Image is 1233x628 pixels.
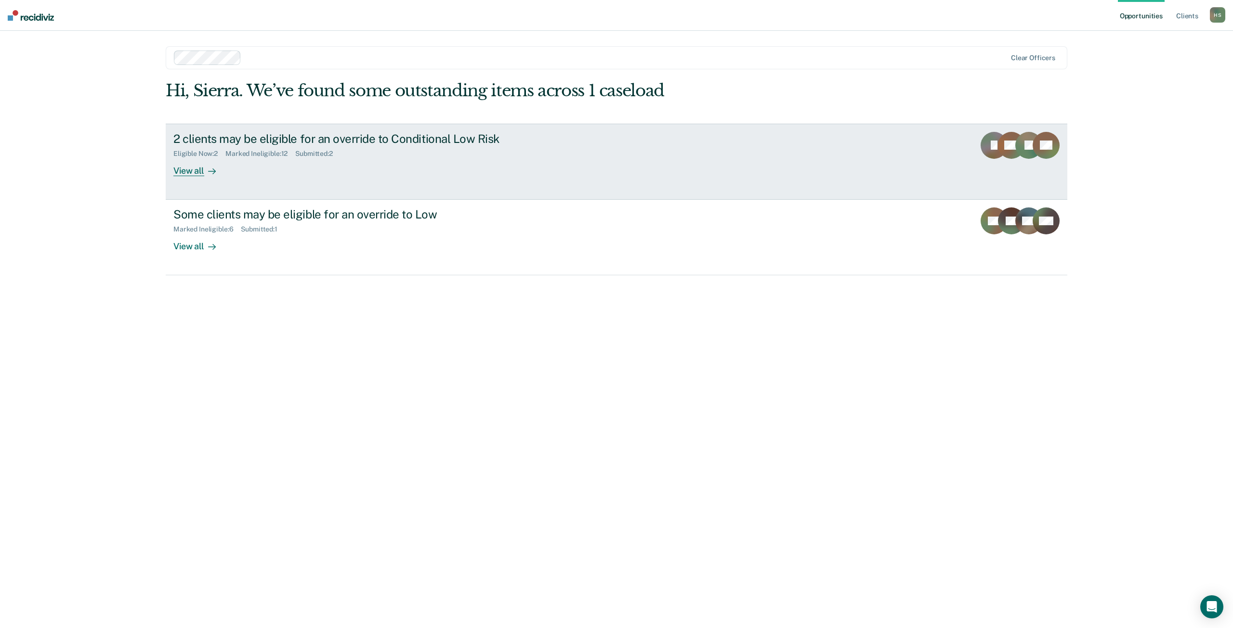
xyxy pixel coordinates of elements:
div: View all [173,233,227,252]
div: 2 clients may be eligible for an override to Conditional Low Risk [173,132,512,146]
div: Open Intercom Messenger [1200,595,1223,618]
div: Submitted : 2 [295,150,341,158]
div: Marked Ineligible : 12 [225,150,295,158]
div: Marked Ineligible : 6 [173,225,241,233]
div: Eligible Now : 2 [173,150,225,158]
div: View all [173,157,227,176]
a: 2 clients may be eligible for an override to Conditional Low RiskEligible Now:2Marked Ineligible:... [166,124,1067,200]
a: Some clients may be eligible for an override to LowMarked Ineligible:6Submitted:1View all [166,200,1067,275]
div: Some clients may be eligible for an override to Low [173,207,512,221]
div: Hi, Sierra. We’ve found some outstanding items across 1 caseload [166,81,887,101]
div: Submitted : 1 [241,225,285,233]
div: Clear officers [1011,54,1055,62]
button: HS [1210,7,1225,23]
img: Recidiviz [8,10,54,21]
div: H S [1210,7,1225,23]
